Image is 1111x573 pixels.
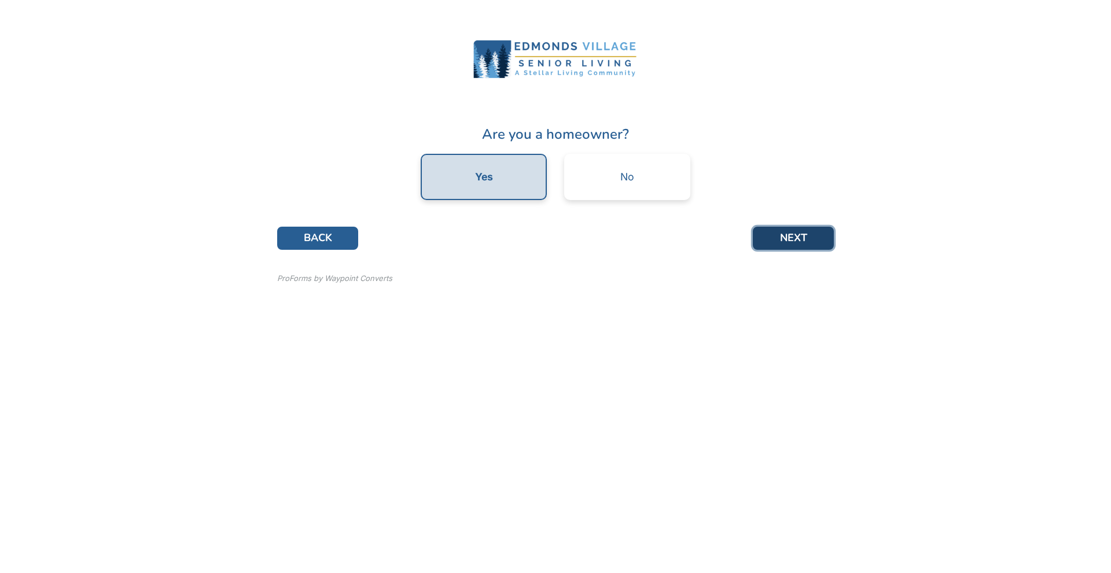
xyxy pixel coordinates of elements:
[475,172,493,182] div: Yes
[277,273,392,284] div: ProForms by Waypoint Converts
[277,227,358,250] button: BACK
[620,172,634,182] div: No
[469,30,642,97] img: 979f5f26-d80c-42e1-8ccb-1d03be51ade6.png
[277,124,834,145] div: Are you a homeowner?
[753,227,834,250] button: NEXT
